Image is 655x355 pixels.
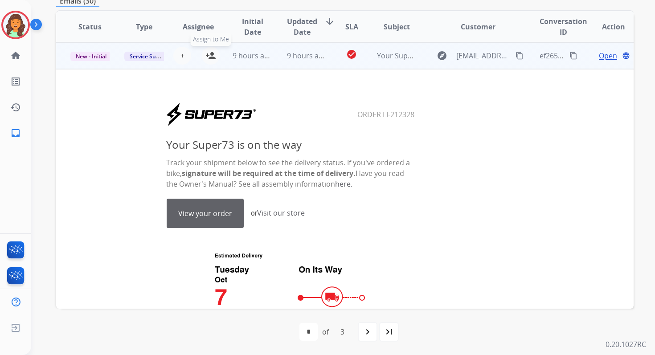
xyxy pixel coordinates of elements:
[516,52,524,60] mat-icon: content_copy
[233,51,273,61] span: 9 hours ago
[257,208,305,218] a: Visit our store
[70,52,112,61] span: New - Initial
[579,11,634,42] th: Action
[437,50,447,61] mat-icon: explore
[191,33,231,46] span: Assign to Me
[173,47,191,65] button: +
[10,76,21,87] mat-icon: list_alt
[78,21,102,32] span: Status
[210,245,371,331] img: UPS
[10,50,21,61] mat-icon: home
[166,157,415,189] p: Track your shipment below to see the delivery status. If you've ordered a bike, Have you read the...
[250,207,305,219] td: or
[166,137,415,153] h2: Your Super73 is on the way
[622,52,630,60] mat-icon: language
[287,51,327,61] span: 9 hours ago
[202,47,220,65] button: Assign to Me
[287,16,317,37] span: Updated Date
[569,52,577,60] mat-icon: content_copy
[10,102,21,113] mat-icon: history
[183,21,214,32] span: Assignee
[384,326,394,337] mat-icon: last_page
[10,128,21,139] mat-icon: inbox
[606,339,646,350] p: 0.20.1027RC
[180,50,184,61] span: +
[345,21,358,32] span: SLA
[205,50,216,61] mat-icon: person_add
[599,50,617,61] span: Open
[3,12,28,37] img: avatar
[540,16,587,37] span: Conversation ID
[322,326,329,337] div: of
[182,168,356,178] b: signature will be required at the time of delivery.
[346,49,357,60] mat-icon: check_circle
[377,51,523,61] span: Your Super73 order LI-212328 is on the way
[333,323,352,341] div: 3
[167,199,243,228] a: View your order
[335,179,352,189] a: here.
[456,50,511,61] span: [EMAIL_ADDRESS][DOMAIN_NAME]
[384,21,410,32] span: Subject
[362,326,373,337] mat-icon: navigate_next
[461,21,495,32] span: Customer
[357,110,414,119] span: Order LI-212328
[136,21,152,32] span: Type
[124,52,175,61] span: Service Support
[233,16,272,37] span: Initial Date
[324,16,335,27] mat-icon: arrow_downward
[167,103,256,126] img: SUPER73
